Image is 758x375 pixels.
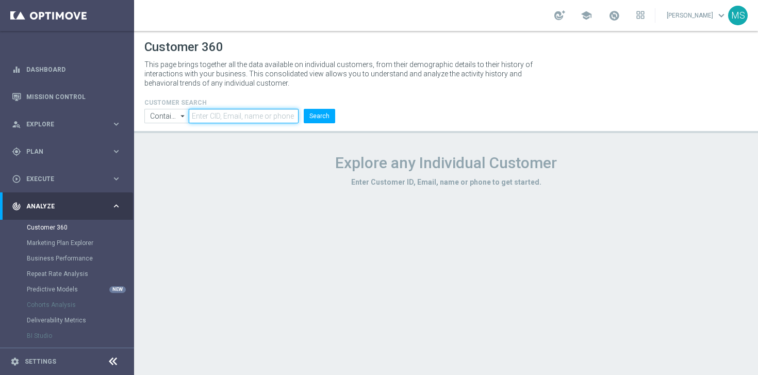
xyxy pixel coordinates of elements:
[144,154,748,172] h1: Explore any Individual Customer
[144,177,748,187] h3: Enter Customer ID, Email, name or phone to get started.
[27,223,107,232] a: Customer 360
[581,10,592,21] span: school
[25,358,56,365] a: Settings
[27,328,133,344] div: BI Studio
[26,121,111,127] span: Explore
[11,93,122,101] button: Mission Control
[26,56,121,83] a: Dashboard
[26,176,111,182] span: Execute
[12,120,21,129] i: person_search
[144,99,335,106] h4: CUSTOMER SEARCH
[27,254,107,263] a: Business Performance
[144,109,189,123] input: Contains
[111,174,121,184] i: keyboard_arrow_right
[27,282,133,297] div: Predictive Models
[26,203,111,209] span: Analyze
[27,239,107,247] a: Marketing Plan Explorer
[11,175,122,183] button: play_circle_outline Execute keyboard_arrow_right
[144,60,541,88] p: This page brings together all the data available on individual customers, from their demographic ...
[189,109,299,123] input: Enter CID, Email, name or phone
[111,201,121,211] i: keyboard_arrow_right
[27,220,133,235] div: Customer 360
[12,147,111,156] div: Plan
[12,202,21,211] i: track_changes
[27,266,133,282] div: Repeat Rate Analysis
[178,109,188,123] i: arrow_drop_down
[11,66,122,74] button: equalizer Dashboard
[12,56,121,83] div: Dashboard
[666,8,728,23] a: [PERSON_NAME]keyboard_arrow_down
[26,83,121,110] a: Mission Control
[27,270,107,278] a: Repeat Rate Analysis
[12,147,21,156] i: gps_fixed
[144,40,748,55] h1: Customer 360
[27,285,107,294] a: Predictive Models
[12,65,21,74] i: equalizer
[716,10,727,21] span: keyboard_arrow_down
[10,357,20,366] i: settings
[27,316,107,324] a: Deliverability Metrics
[12,120,111,129] div: Explore
[109,286,126,293] div: NEW
[27,251,133,266] div: Business Performance
[304,109,335,123] button: Search
[27,235,133,251] div: Marketing Plan Explorer
[111,146,121,156] i: keyboard_arrow_right
[12,174,111,184] div: Execute
[728,6,748,25] div: MS
[12,83,121,110] div: Mission Control
[12,174,21,184] i: play_circle_outline
[12,202,111,211] div: Analyze
[111,119,121,129] i: keyboard_arrow_right
[27,313,133,328] div: Deliverability Metrics
[26,149,111,155] span: Plan
[11,120,122,128] button: person_search Explore keyboard_arrow_right
[11,148,122,156] button: gps_fixed Plan keyboard_arrow_right
[11,202,122,210] button: track_changes Analyze keyboard_arrow_right
[27,297,133,313] div: Cohorts Analysis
